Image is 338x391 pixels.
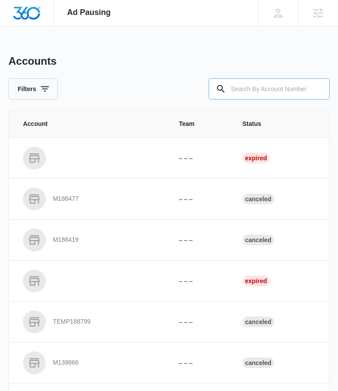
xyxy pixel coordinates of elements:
[23,310,158,333] a: TEMP188799
[67,8,111,17] span: Ad Pausing
[179,317,221,327] p: – – –
[179,154,221,163] p: – – –
[242,119,315,129] span: Status
[23,351,158,374] a: M139866
[8,55,56,68] h1: Accounts
[209,78,330,100] input: Search By Account Number
[53,236,78,244] p: M186419
[242,194,274,204] div: Canceled
[179,119,221,129] span: Team
[242,235,274,245] div: Canceled
[242,358,274,368] div: Canceled
[179,358,221,368] p: – – –
[23,188,158,210] a: M186477
[23,119,158,129] span: Account
[179,195,221,204] p: – – –
[242,317,274,327] div: Canceled
[53,317,91,326] p: TEMP188799
[23,229,158,251] a: M186419
[53,358,78,367] p: M139866
[242,276,270,286] div: Expired
[242,153,270,163] div: Expired
[53,195,78,203] p: M186477
[179,236,221,245] p: – – –
[8,78,58,100] button: Filters
[179,277,221,286] p: – – –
